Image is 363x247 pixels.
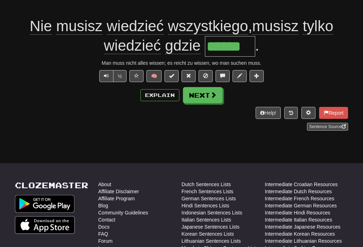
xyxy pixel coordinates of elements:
a: Sentence Source [307,123,348,131]
a: Korean Sentences Lists [181,230,234,237]
button: Ignore sentence (alt+i) [199,70,213,82]
button: Round history (alt+y) [284,107,298,119]
button: Add to collection (alt+a) [250,70,264,82]
a: Intermediate Italian Resources [265,216,332,223]
div: Text-to-speech controls [98,70,127,82]
span: wszystkiego [168,18,248,35]
a: Indonesian Sentences Lists [181,209,242,216]
span: Nie [30,18,52,35]
a: Intermediate Korean Resources [265,230,335,237]
span: , [30,18,334,54]
button: Set this sentence to 100% Mastered (alt+m) [164,70,179,82]
a: Intermediate Lithuanian Resources [265,237,342,245]
a: Affiliate Program [98,195,135,202]
span: musisz [252,18,299,35]
a: Dutch Sentences Lists [181,181,231,188]
button: Play sentence audio (ctl+space) [99,70,113,82]
a: Forum [98,237,112,245]
button: Help! [256,107,281,119]
span: wiedzieć [107,18,164,35]
a: Docs [98,223,110,230]
span: tylko [303,18,333,35]
span: musisz [56,18,102,35]
a: Intermediate Hindi Resources [265,209,330,216]
a: Lithuanian Sentences Lists [181,237,241,245]
a: Italian Sentences Lists [181,216,231,223]
a: French Sentences Lists [181,188,233,195]
a: Hindi Sentences Lists [181,202,229,209]
a: Affiliate Disclaimer [98,188,139,195]
button: Explain [140,89,179,101]
button: Discuss sentence (alt+u) [216,70,230,82]
a: Intermediate French Resources [265,195,334,202]
button: ½ [113,70,127,82]
a: German Sentences Lists [181,195,236,202]
img: Get it on Google Play [15,195,74,213]
a: Intermediate Croatian Resources [265,181,337,188]
span: gdzie [165,37,201,54]
img: Get it on App Store [15,216,75,234]
a: About [98,181,111,188]
button: Favorite sentence (alt+f) [129,70,144,82]
a: Intermediate German Resources [265,202,337,209]
a: FAQ [98,230,108,237]
a: Clozemaster [15,181,88,190]
a: Blog [98,202,108,209]
button: Report [319,107,348,119]
a: Contact [98,216,115,223]
a: Intermediate Dutch Resources [265,188,332,195]
span: wiedzieć [104,37,161,54]
a: Intermediate Japanese Resources [265,223,340,230]
a: Community Guidelines [98,209,148,216]
span: . [255,37,259,54]
a: Japanese Sentences Lists [181,223,239,230]
button: 🧠 [146,70,162,82]
button: Next [183,87,223,103]
button: Reset to 0% Mastered (alt+r) [181,70,196,82]
button: Edit sentence (alt+d) [233,70,247,82]
div: Man muss nicht alles wissen; es reicht zu wissen, wo man suchen muss. [15,59,348,67]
